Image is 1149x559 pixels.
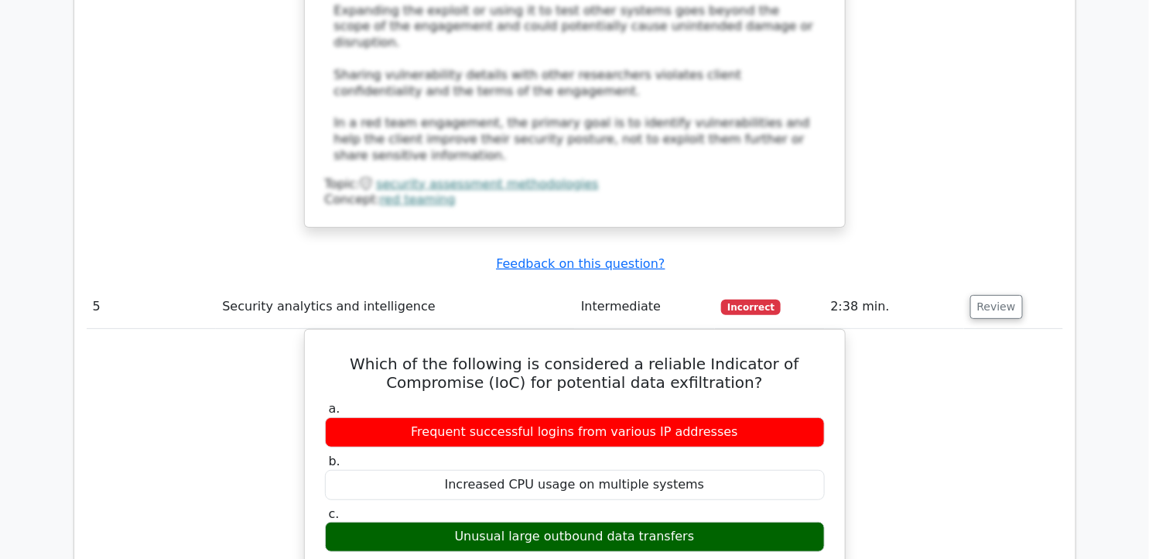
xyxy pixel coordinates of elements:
[721,300,781,315] span: Incorrect
[329,401,340,416] span: a.
[376,177,598,191] a: security assessment methodologies
[323,355,826,392] h5: Which of the following is considered a reliable Indicator of Compromise (IoC) for potential data ...
[325,470,825,500] div: Increased CPU usage on multiple systems
[325,192,825,208] div: Concept:
[325,417,825,448] div: Frequent successful logins from various IP addresses
[329,506,340,521] span: c.
[970,295,1023,319] button: Review
[496,256,665,271] a: Feedback on this question?
[325,177,825,193] div: Topic:
[825,285,964,329] td: 2:38 min.
[325,522,825,552] div: Unusual large outbound data transfers
[87,285,217,329] td: 5
[329,454,340,468] span: b.
[575,285,715,329] td: Intermediate
[380,192,456,207] a: red teaming
[216,285,575,329] td: Security analytics and intelligence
